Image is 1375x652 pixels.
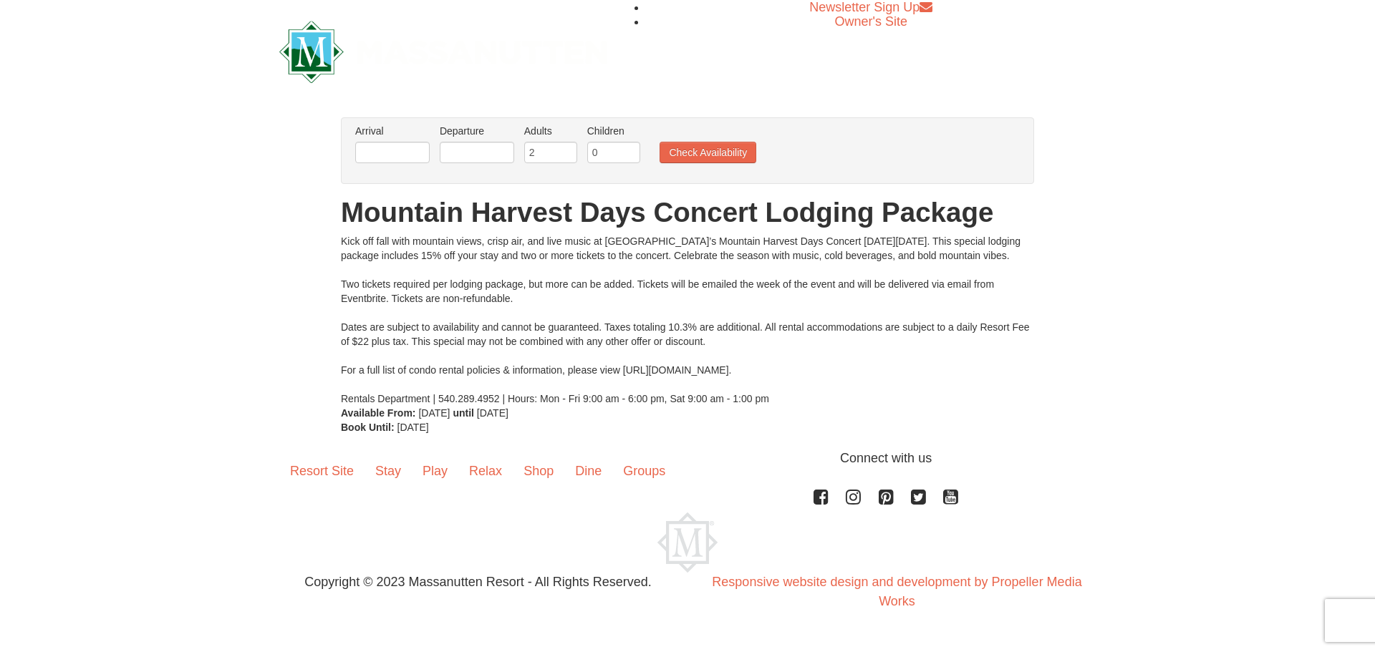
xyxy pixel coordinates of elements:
strong: until [453,407,474,419]
span: [DATE] [397,422,429,433]
a: Massanutten Resort [279,33,607,67]
div: Kick off fall with mountain views, crisp air, and live music at [GEOGRAPHIC_DATA]’s Mountain Harv... [341,234,1034,406]
label: Arrival [355,124,430,138]
span: [DATE] [418,407,450,419]
a: Resort Site [279,449,365,493]
label: Departure [440,124,514,138]
img: Massanutten Resort Logo [657,512,718,573]
a: Relax [458,449,513,493]
p: Copyright © 2023 Massanutten Resort - All Rights Reserved. [269,573,687,592]
strong: Available From: [341,407,416,419]
a: Play [412,449,458,493]
button: Check Availability [660,142,756,163]
span: [DATE] [477,407,508,419]
a: Shop [513,449,564,493]
strong: Book Until: [341,422,395,433]
label: Adults [524,124,577,138]
a: Dine [564,449,612,493]
a: Groups [612,449,676,493]
label: Children [587,124,640,138]
img: Massanutten Resort Logo [279,21,607,83]
a: Stay [365,449,412,493]
h1: Mountain Harvest Days Concert Lodging Package [341,198,1034,227]
a: Responsive website design and development by Propeller Media Works [712,575,1081,608]
p: Connect with us [279,449,1096,468]
a: Owner's Site [835,14,907,29]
